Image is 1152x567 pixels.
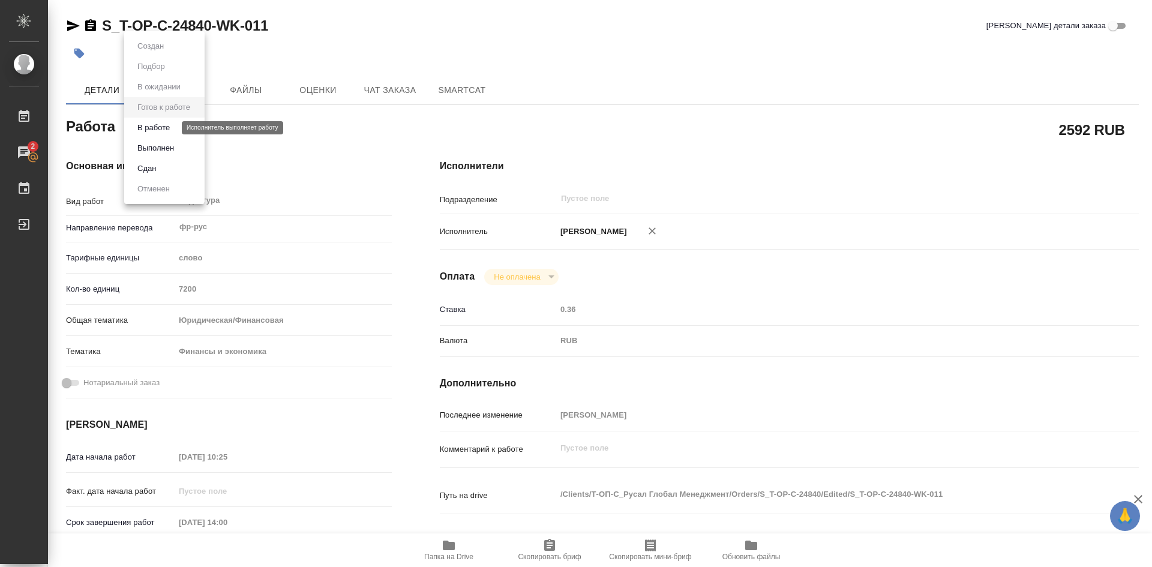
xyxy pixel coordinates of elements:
[134,101,194,114] button: Готов к работе
[134,182,173,196] button: Отменен
[134,142,178,155] button: Выполнен
[134,40,167,53] button: Создан
[134,121,173,134] button: В работе
[134,80,184,94] button: В ожидании
[134,60,169,73] button: Подбор
[134,162,160,175] button: Сдан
